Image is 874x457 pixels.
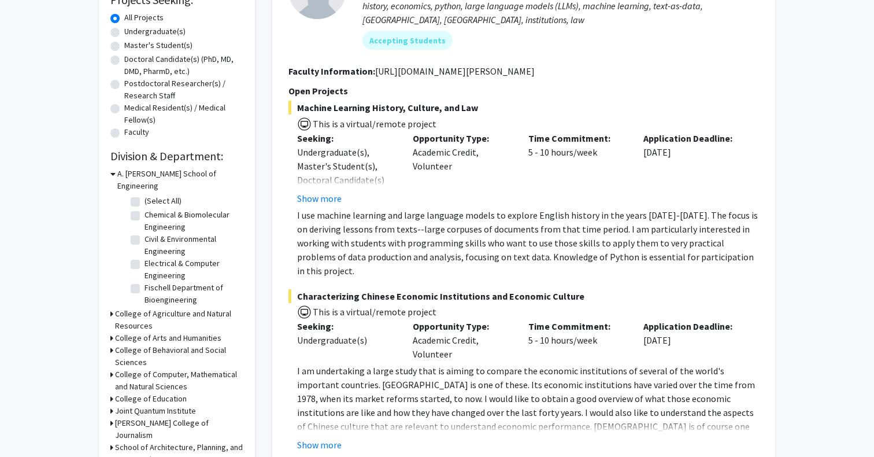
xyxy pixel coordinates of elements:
label: Undergraduate(s) [124,25,186,38]
h3: [PERSON_NAME] College of Journalism [115,417,243,441]
div: Undergraduate(s) [297,333,395,347]
p: Time Commitment: [528,131,627,145]
label: (Select All) [145,195,182,207]
p: Seeking: [297,319,395,333]
p: Seeking: [297,131,395,145]
label: Postdoctoral Researcher(s) / Research Staff [124,78,243,102]
h3: College of Agriculture and Natural Resources [115,308,243,332]
b: Faculty Information: [288,65,375,77]
span: Characterizing Chinese Economic Institutions and Economic Culture [288,289,759,303]
label: Electrical & Computer Engineering [145,257,240,282]
p: I use machine learning and large language models to explore English history in the years [DATE]-[... [297,208,759,278]
label: Chemical & Biomolecular Engineering [145,209,240,233]
h3: College of Arts and Humanities [115,332,221,344]
button: Show more [297,438,342,452]
h3: College of Behavioral and Social Sciences [115,344,243,368]
p: Opportunity Type: [413,319,511,333]
label: Doctoral Candidate(s) (PhD, MD, DMD, PharmD, etc.) [124,53,243,78]
fg-read-more: [URL][DOMAIN_NAME][PERSON_NAME] [375,65,535,77]
h3: College of Computer, Mathematical and Natural Sciences [115,368,243,393]
div: [DATE] [635,319,750,361]
mat-chip: Accepting Students [362,31,453,50]
label: Faculty [124,126,149,138]
label: Medical Resident(s) / Medical Fellow(s) [124,102,243,126]
iframe: Chat [9,405,49,448]
label: Materials Science & Engineering [145,306,240,330]
div: Academic Credit, Volunteer [404,319,520,361]
div: Undergraduate(s), Master's Student(s), Doctoral Candidate(s) (PhD, MD, DMD, PharmD, etc.) [297,145,395,215]
p: Time Commitment: [528,319,627,333]
div: 5 - 10 hours/week [520,131,635,205]
h3: A. [PERSON_NAME] School of Engineering [117,168,243,192]
h3: Joint Quantum Institute [115,405,196,417]
h3: College of Education [115,393,187,405]
span: This is a virtual/remote project [312,306,436,318]
label: Master's Student(s) [124,39,192,51]
label: Fischell Department of Bioengineering [145,282,240,306]
label: Civil & Environmental Engineering [145,233,240,257]
label: All Projects [124,12,164,24]
div: 5 - 10 hours/week [520,319,635,361]
div: Academic Credit, Volunteer [404,131,520,205]
p: Opportunity Type: [413,131,511,145]
p: Application Deadline: [643,131,742,145]
p: Application Deadline: [643,319,742,333]
p: Open Projects [288,84,759,98]
button: Show more [297,191,342,205]
div: [DATE] [635,131,750,205]
h2: Division & Department: [110,149,243,163]
span: This is a virtual/remote project [312,118,436,130]
p: I am undertaking a large study that is aiming to compare the economic institutions of several of ... [297,364,759,447]
span: Machine Learning History, Culture, and Law [288,101,759,115]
